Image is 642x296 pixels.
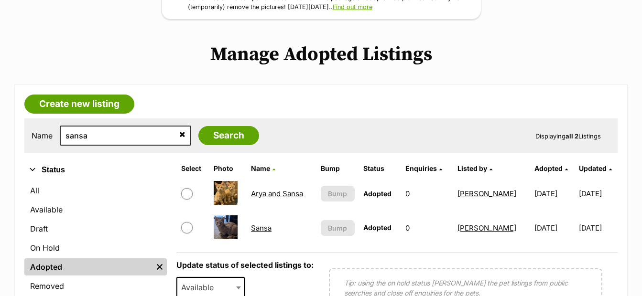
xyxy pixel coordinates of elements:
span: Adopted [534,164,563,172]
strong: all 2 [566,132,578,140]
a: Listed by [457,164,492,172]
button: Bump [321,186,355,201]
a: Updated [579,164,612,172]
th: Status [359,161,401,176]
a: [PERSON_NAME] [457,189,516,198]
span: Displaying Listings [535,132,601,140]
a: Sansa [251,223,272,233]
td: [DATE] [531,211,578,244]
td: 0 [402,211,453,244]
a: Draft [24,220,167,237]
a: Remove filter [152,258,167,275]
a: Name [251,164,275,172]
a: Find out more [333,3,372,11]
a: Adopted [24,258,152,275]
span: Bump [328,189,347,199]
a: Create new listing [24,95,134,114]
a: Removed [24,277,167,295]
span: Listed by [457,164,487,172]
th: Photo [210,161,246,176]
a: Adopted [534,164,568,172]
span: Name [251,164,270,172]
button: Status [24,164,167,176]
span: Updated [579,164,607,172]
a: All [24,182,167,199]
input: Search [198,126,259,145]
th: Select [177,161,209,176]
td: [DATE] [579,211,617,244]
th: Bump [317,161,359,176]
span: Bump [328,223,347,233]
span: Available [177,281,223,294]
label: Update status of selected listings to: [176,260,314,270]
a: Arya and Sansa [251,189,303,198]
td: [DATE] [579,177,617,210]
label: Name [32,131,53,140]
a: Available [24,201,167,218]
span: Adopted [363,223,392,232]
a: On Hold [24,239,167,256]
span: translation missing: en.admin.listings.index.attributes.enquiries [405,164,437,172]
a: Enquiries [405,164,442,172]
td: [DATE] [531,177,578,210]
span: Adopted [363,190,392,198]
td: 0 [402,177,453,210]
a: [PERSON_NAME] [457,223,516,233]
button: Bump [321,220,355,236]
